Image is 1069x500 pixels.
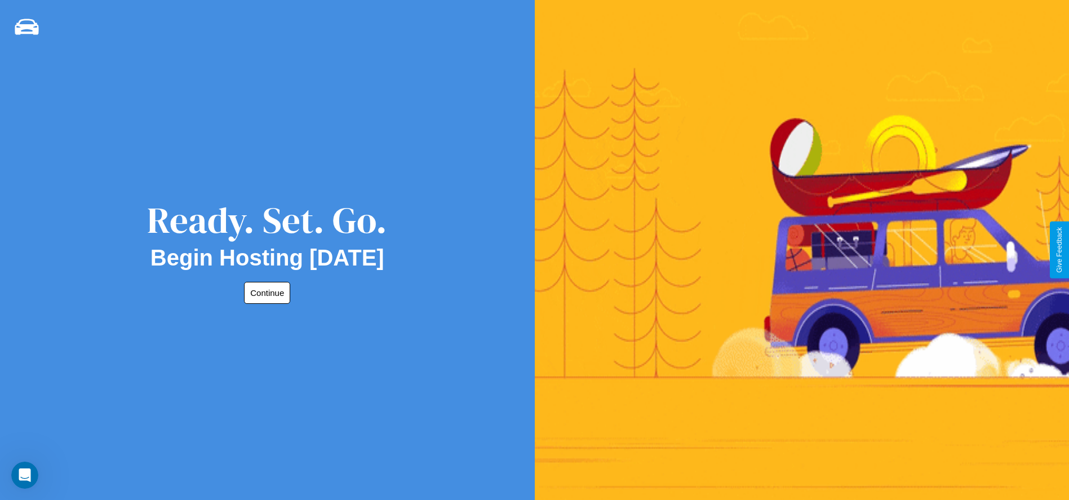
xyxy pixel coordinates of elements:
[150,245,384,271] h2: Begin Hosting [DATE]
[147,195,387,245] div: Ready. Set. Go.
[1055,227,1063,273] div: Give Feedback
[11,462,38,489] iframe: Intercom live chat
[244,282,290,304] button: Continue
